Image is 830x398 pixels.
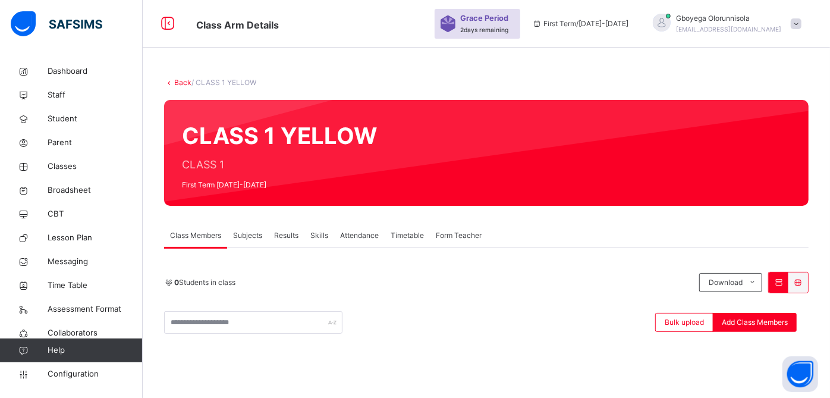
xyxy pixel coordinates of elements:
[665,317,704,328] span: Bulk upload
[48,208,143,220] span: CBT
[174,277,235,288] span: Students in class
[48,65,143,77] span: Dashboard
[310,230,328,241] span: Skills
[48,344,142,356] span: Help
[709,277,743,288] span: Download
[48,327,143,339] span: Collaborators
[191,78,256,87] span: / CLASS 1 YELLOW
[441,15,455,32] img: sticker-purple.71386a28dfed39d6af7621340158ba97.svg
[677,26,782,33] span: [EMAIL_ADDRESS][DOMAIN_NAME]
[460,26,508,33] span: 2 days remaining
[532,18,629,29] span: session/term information
[11,11,102,36] img: safsims
[436,230,482,241] span: Form Teacher
[48,303,143,315] span: Assessment Format
[48,256,143,268] span: Messaging
[48,89,143,101] span: Staff
[460,12,508,24] span: Grace Period
[48,137,143,149] span: Parent
[233,230,262,241] span: Subjects
[170,230,221,241] span: Class Members
[722,317,788,328] span: Add Class Members
[48,161,143,173] span: Classes
[677,13,782,24] span: Gboyega Olorunnisola
[174,278,179,287] b: 0
[48,232,143,244] span: Lesson Plan
[174,78,191,87] a: Back
[340,230,379,241] span: Attendance
[48,113,143,125] span: Student
[391,230,424,241] span: Timetable
[48,280,143,292] span: Time Table
[48,368,142,380] span: Configuration
[641,13,807,35] div: GboyegaOlorunnisola
[274,230,298,241] span: Results
[782,356,818,392] button: Open asap
[196,19,279,31] span: Class Arm Details
[48,184,143,196] span: Broadsheet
